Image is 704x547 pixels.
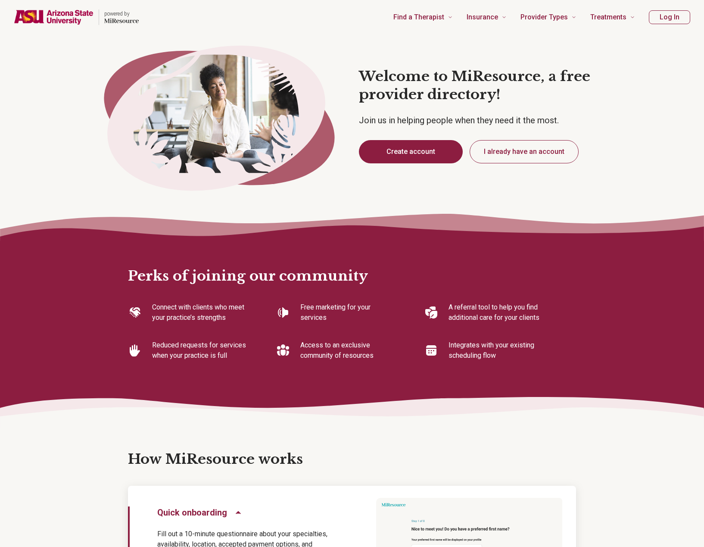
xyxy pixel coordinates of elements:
p: powered by [104,10,139,17]
h2: How MiResource works [128,450,576,469]
h1: Welcome to MiResource, a free provider directory! [359,68,614,103]
button: I already have an account [470,140,579,163]
p: Connect with clients who meet your practice’s strengths [152,302,249,323]
button: Log In [649,10,690,24]
span: Quick onboarding [157,506,227,519]
p: Reduced requests for services when your practice is full [152,340,249,361]
button: Quick onboarding [157,506,243,519]
button: Create account [359,140,463,163]
p: A referral tool to help you find additional care for your clients [449,302,545,323]
a: Home page [14,3,139,31]
p: Join us in helping people when they need it the most. [359,114,614,126]
span: Find a Therapist [393,11,444,23]
h2: Perks of joining our community [128,240,576,285]
p: Integrates with your existing scheduling flow [449,340,545,361]
span: Provider Types [520,11,568,23]
span: Treatments [590,11,626,23]
p: Free marketing for your services [300,302,397,323]
p: Access to an exclusive community of resources [300,340,397,361]
span: Insurance [467,11,498,23]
